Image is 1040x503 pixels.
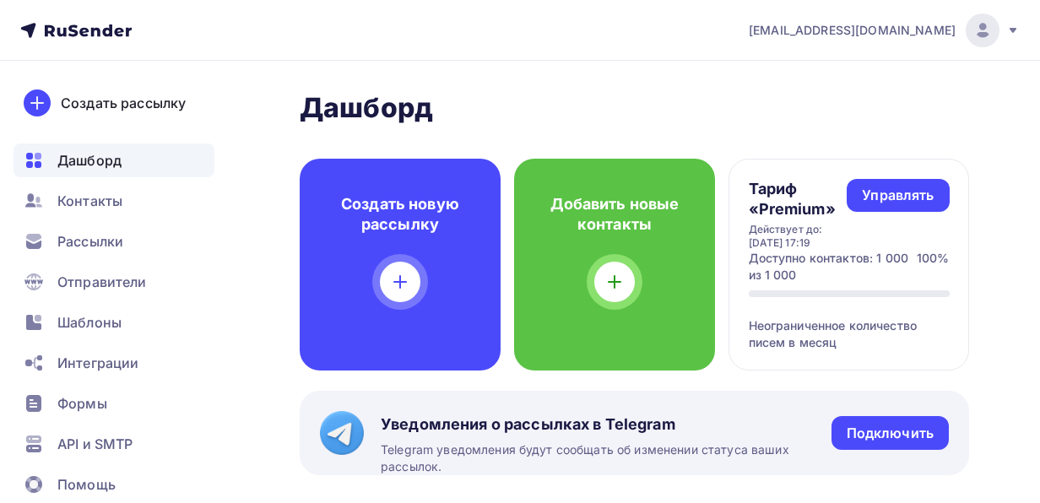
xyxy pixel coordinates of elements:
a: Шаблоны [14,306,214,339]
a: Отправители [14,265,214,299]
a: [EMAIL_ADDRESS][DOMAIN_NAME] [749,14,1020,47]
span: API и SMTP [57,434,133,454]
a: Управлять [847,179,949,212]
span: Дашборд [57,150,122,170]
div: 100% [917,250,950,284]
span: Шаблоны [57,312,122,333]
span: Помощь [57,474,116,495]
a: Контакты [14,184,214,218]
div: Создать рассылку [61,93,186,113]
h4: Создать новую рассылку [327,194,474,235]
div: Управлять [862,186,934,205]
a: Рассылки [14,224,214,258]
h4: Тариф «Premium» [749,179,848,219]
a: Дашборд [14,143,214,177]
span: Рассылки [57,231,123,251]
span: Telegram уведомления будут сообщать об изменении статуса ваших рассылок. [381,441,831,476]
div: Подключить [847,424,934,443]
span: [EMAIL_ADDRESS][DOMAIN_NAME] [749,22,956,39]
span: Интеграции [57,353,138,373]
div: Действует до: [DATE] 17:19 [749,223,848,250]
a: Формы [14,387,214,420]
div: Доступно контактов: 1 000 из 1 000 [749,250,917,284]
h4: Добавить новые контакты [541,194,688,235]
span: Контакты [57,191,122,211]
div: Неограниченное количество писем в месяц [749,297,950,351]
span: Формы [57,393,107,414]
h2: Дашборд [300,91,969,125]
span: Отправители [57,272,147,292]
span: Уведомления о рассылках в Telegram [381,414,831,435]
